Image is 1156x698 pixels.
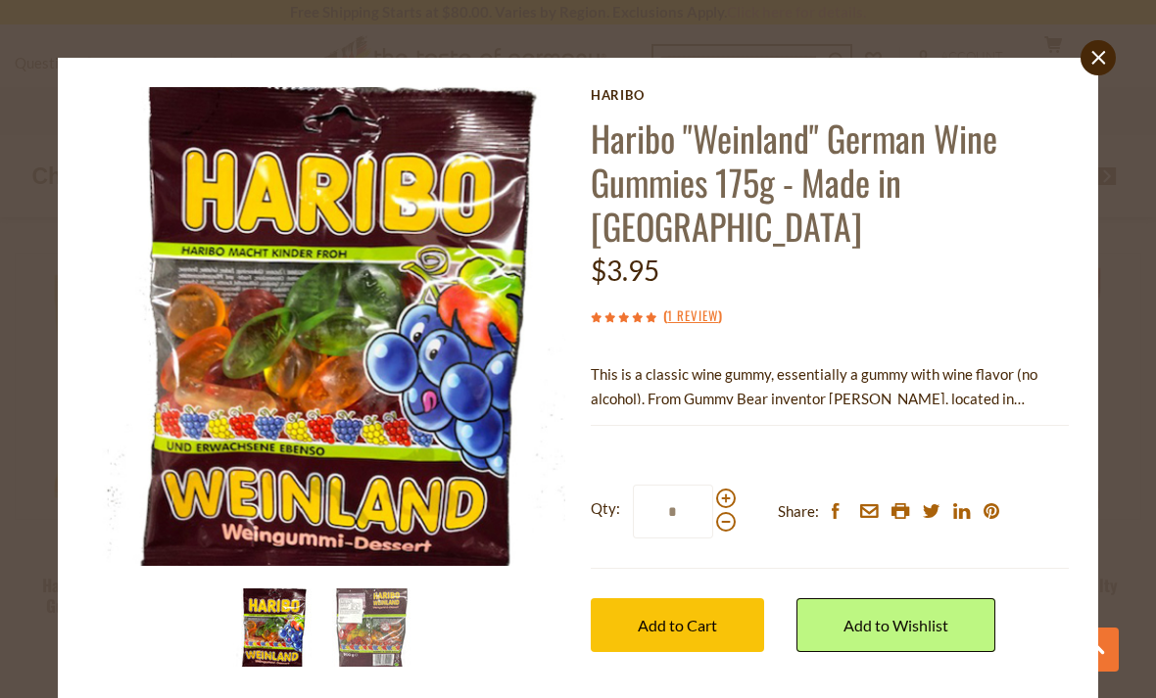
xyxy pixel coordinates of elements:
span: $3.95 [591,254,659,287]
span: Share: [778,499,819,524]
img: Haribo "Weinland" German Wine Gummies 175g - Made in Germany [332,588,410,667]
img: Haribo "Weinland" German Wine Gummies 175g - Made in Germany [233,588,312,667]
strong: Qty: [591,496,620,521]
p: This is a classic wine gummy, essentially a gummy with wine flavor (no alcohol). From Gummy Bear ... [591,362,1069,411]
span: ( ) [663,305,722,325]
a: Haribo [591,87,1069,103]
a: Add to Wishlist [796,598,995,652]
span: Add to Cart [638,616,717,634]
input: Qty: [633,485,713,538]
img: Haribo "Weinland" German Wine Gummies 175g - Made in Germany [87,87,566,566]
a: Haribo "Weinland" German Wine Gummies 175g - Made in [GEOGRAPHIC_DATA] [591,112,997,252]
a: 1 Review [667,305,718,327]
button: Add to Cart [591,598,764,652]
